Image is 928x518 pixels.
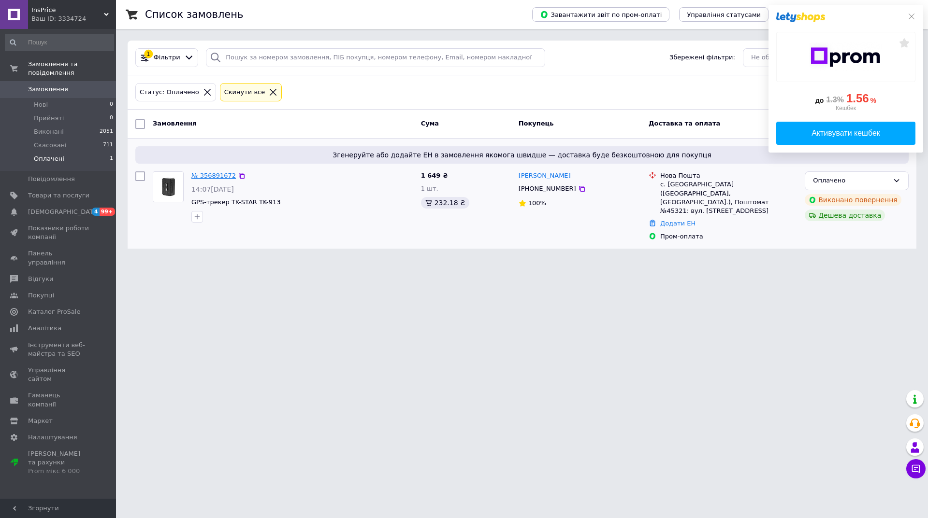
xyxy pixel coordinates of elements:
[28,249,89,266] span: Панель управління
[100,127,113,136] span: 2051
[421,197,469,209] div: 232.18 ₴
[139,150,905,160] span: Згенеруйте або додайте ЕН в замовлення якомога швидше — доставка буде безкоштовною для покупця
[34,114,64,123] span: Прийняті
[28,208,100,216] span: [DEMOGRAPHIC_DATA]
[532,7,669,22] button: Завантажити звіт по пром-оплаті
[34,141,67,150] span: Скасовані
[28,308,80,316] span: Каталог ProSale
[28,417,53,425] span: Маркет
[92,208,100,216] span: 4
[206,48,545,67] input: Пошук за номером замовлення, ПІБ покупця, номером телефону, Email, номером накладної
[421,185,438,192] span: 1 шт.
[153,172,183,202] img: Фото товару
[103,141,113,150] span: 711
[34,100,48,109] span: Нові
[28,175,75,183] span: Повідомлення
[138,87,201,98] div: Статус: Оплачено
[519,171,571,181] a: [PERSON_NAME]
[649,120,720,127] span: Доставка та оплата
[154,53,180,62] span: Фільтри
[28,291,54,300] span: Покупці
[100,208,116,216] span: 99+
[421,172,448,179] span: 1 649 ₴
[660,232,797,241] div: Пром-оплата
[28,433,77,442] span: Налаштування
[28,341,89,358] span: Інструменти веб-майстра та SEO
[28,275,53,283] span: Відгуки
[191,172,236,179] a: № 356891672
[110,114,113,123] span: 0
[34,154,64,163] span: Оплачені
[28,366,89,383] span: Управління сайтом
[669,53,735,62] span: Збережені фільтри:
[222,87,267,98] div: Cкинути все
[28,191,89,200] span: Товари та послуги
[813,176,889,186] div: Оплачено
[110,154,113,163] span: 1
[421,120,439,127] span: Cума
[153,120,196,127] span: Замовлення
[191,198,281,206] a: GPS-трекер TK-STAR TK-913
[687,11,761,18] span: Управління статусами
[28,224,89,241] span: Показники роботи компанії
[906,459,926,478] button: Чат з покупцем
[191,185,234,193] span: 14:07[DATE]
[805,210,885,221] div: Дешева доставка
[34,127,64,136] span: Виконані
[31,6,104,14] span: InsPrice
[660,171,797,180] div: Нова Пошта
[660,180,797,215] div: с. [GEOGRAPHIC_DATA] ([GEOGRAPHIC_DATA], [GEOGRAPHIC_DATA].), Поштомат №45321: вул. [STREET_ADDRESS]
[31,14,116,23] div: Ваш ID: 3334724
[28,467,89,476] div: Prom мікс 6 000
[528,199,546,207] span: 100%
[519,120,554,127] span: Покупець
[28,391,89,408] span: Гаманець компанії
[145,9,243,20] h1: Список замовлень
[28,85,68,94] span: Замовлення
[805,194,901,206] div: Виконано повернення
[28,449,89,476] span: [PERSON_NAME] та рахунки
[28,324,61,333] span: Аналітика
[110,100,113,109] span: 0
[660,220,696,227] a: Додати ЕН
[679,7,768,22] button: Управління статусами
[540,10,662,19] span: Завантажити звіт по пром-оплаті
[144,50,153,58] div: 1
[5,34,114,51] input: Пошук
[751,53,889,63] div: Не обрано
[517,182,578,195] div: [PHONE_NUMBER]
[153,171,184,202] a: Фото товару
[28,60,116,77] span: Замовлення та повідомлення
